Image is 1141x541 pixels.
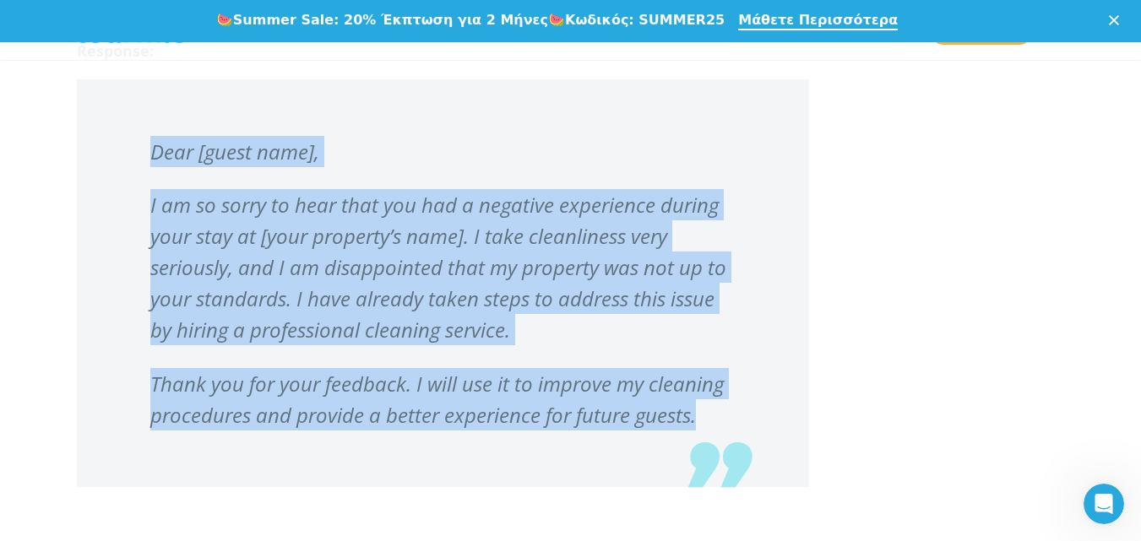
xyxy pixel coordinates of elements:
div: Κλείσιμο [1109,15,1126,25]
em: I am so sorry to hear that you had a negative experience during your stay at [your property’s nam... [150,191,726,344]
div: 🍉 🍉 [216,12,725,29]
em: Thank you for your feedback. I will use it to improve my cleaning procedures and provide a better... [150,370,724,429]
b: Summer Sale: 20% Έκπτωση για 2 Μήνες [233,12,548,28]
b: Κωδικός: SUMMER25 [565,12,725,28]
a: Μάθετε Περισσότερα [738,12,898,30]
em: Dear [guest name], [150,138,319,165]
iframe: Intercom live chat [1084,484,1124,524]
